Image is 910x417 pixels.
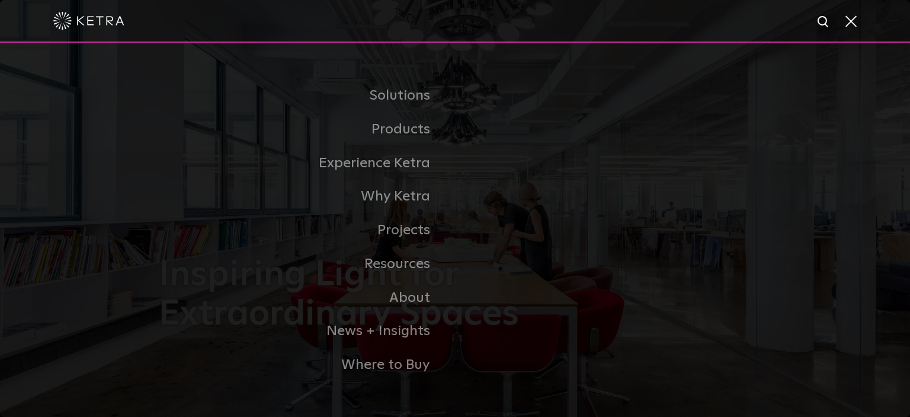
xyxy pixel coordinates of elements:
a: Why Ketra [159,180,455,214]
a: News + Insights [159,314,455,348]
a: About [159,281,455,315]
a: Experience Ketra [159,147,455,180]
img: ketra-logo-2019-white [53,12,124,30]
a: Resources [159,247,455,281]
a: Products [159,113,455,147]
a: Where to Buy [159,348,455,382]
a: Solutions [159,79,455,113]
a: Projects [159,214,455,247]
img: search icon [816,15,831,30]
div: Navigation Menu [159,79,751,382]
